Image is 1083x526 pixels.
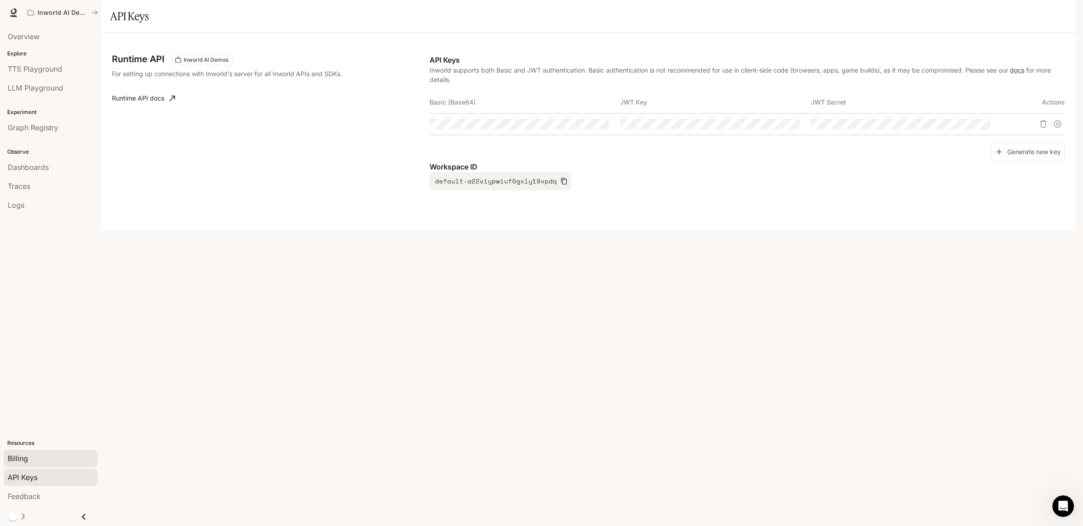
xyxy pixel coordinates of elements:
[112,55,164,64] h3: Runtime API
[1010,66,1024,74] a: docs
[37,9,88,17] p: Inworld AI Demos
[811,91,1001,113] th: JWT Secret
[171,55,233,65] div: These keys will apply to your current workspace only
[1052,495,1074,517] iframe: Intercom live chat
[620,91,810,113] th: JWT Key
[108,89,179,107] a: Runtime API docs
[23,4,102,22] button: All workspaces
[1001,91,1065,113] th: Actions
[430,65,1065,84] p: Inworld supports both Basic and JWT authentication. Basic authentication is not recommended for u...
[110,7,148,25] h1: API Keys
[430,55,1065,65] p: API Keys
[430,161,1065,172] p: Workspace ID
[430,172,571,190] button: default-a22viypwiuf0gxly19xpdq
[430,91,620,113] th: Basic (Base64)
[1051,117,1065,131] button: Suspend API key
[990,142,1065,162] button: Generate new key
[180,56,232,64] span: Inworld AI Demos
[1036,117,1051,131] button: Delete API key
[112,69,345,78] p: For setting up connections with Inworld's server for all Inworld APIs and SDKs.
